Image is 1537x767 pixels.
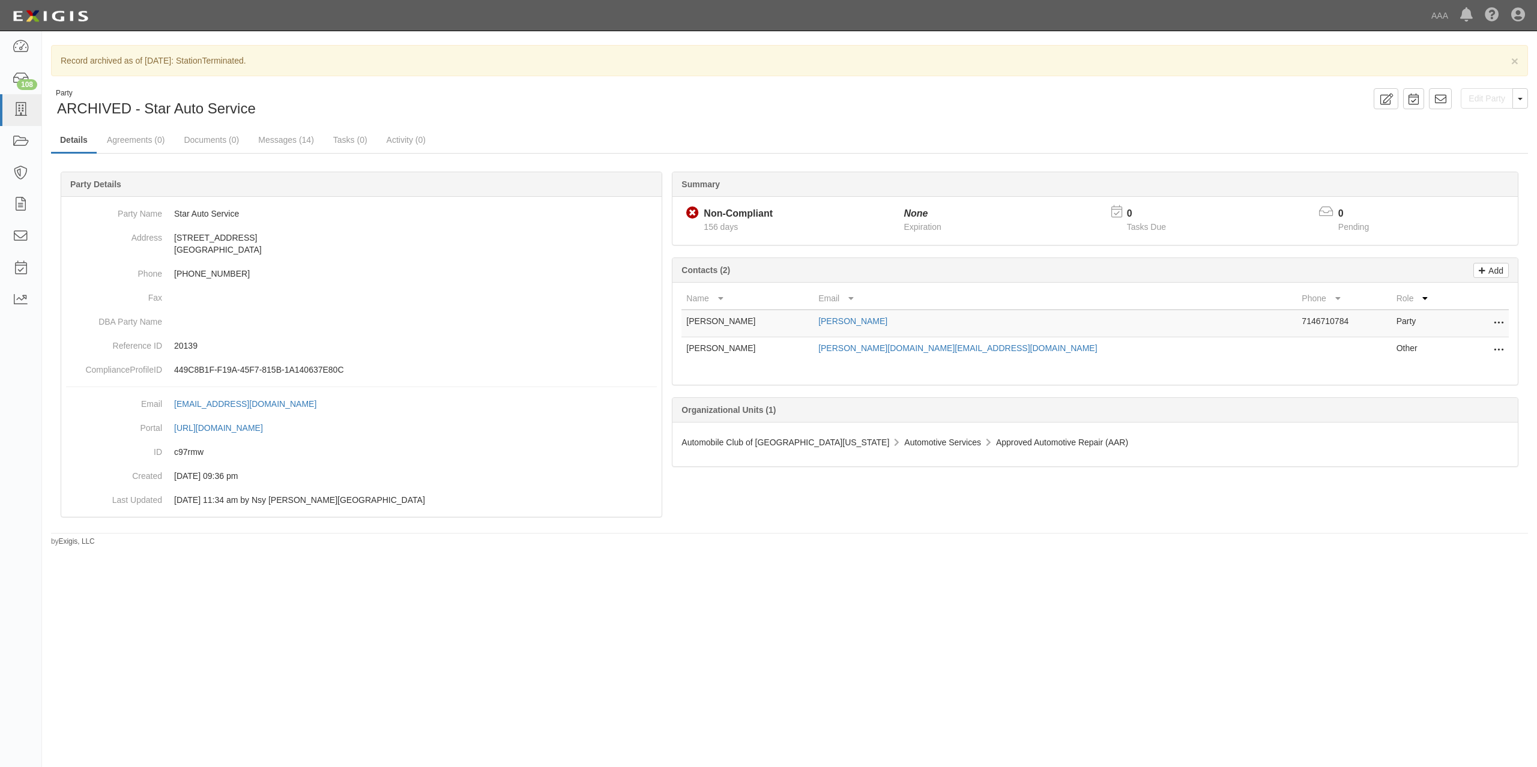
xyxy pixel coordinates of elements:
[1461,88,1513,109] a: Edit Party
[56,88,256,98] div: Party
[66,488,162,506] dt: Last Updated
[66,286,162,304] dt: Fax
[174,340,657,352] p: 20139
[66,488,657,512] dd: 05/09/2025 11:34 am by Nsy Archibong-Usoro
[686,207,699,220] i: Non-Compliant
[681,337,814,364] td: [PERSON_NAME]
[66,226,162,244] dt: Address
[61,55,1518,67] p: Record archived as of [DATE]: StationTerminated.
[66,202,162,220] dt: Party Name
[174,399,330,409] a: [EMAIL_ADDRESS][DOMAIN_NAME]
[904,222,941,232] span: Expiration
[1338,207,1384,221] p: 0
[66,202,657,226] dd: Star Auto Service
[704,207,773,221] div: Non-Compliant
[904,208,928,218] i: None
[681,405,776,415] b: Organizational Units (1)
[174,398,316,410] div: [EMAIL_ADDRESS][DOMAIN_NAME]
[51,88,781,119] div: ARCHIVED - Star Auto Service
[66,440,657,464] dd: c97rmw
[378,128,435,152] a: Activity (0)
[818,343,1097,353] a: [PERSON_NAME][DOMAIN_NAME][EMAIL_ADDRESS][DOMAIN_NAME]
[174,364,657,376] p: 449C8B1F-F19A-45F7-815B-1A140637E80C
[249,128,323,152] a: Messages (14)
[66,262,162,280] dt: Phone
[814,287,1297,310] th: Email
[1127,222,1166,232] span: Tasks Due
[51,128,97,154] a: Details
[66,416,162,434] dt: Portal
[1392,337,1461,364] td: Other
[66,262,657,286] dd: [PHONE_NUMBER]
[1511,55,1518,67] button: Close
[98,128,174,152] a: Agreements (0)
[681,287,814,310] th: Name
[57,100,256,116] span: ARCHIVED - Star Auto Service
[1297,287,1391,310] th: Phone
[324,128,376,152] a: Tasks (0)
[66,440,162,458] dt: ID
[1392,287,1461,310] th: Role
[1127,207,1181,221] p: 0
[904,438,981,447] span: Automotive Services
[66,310,162,328] dt: DBA Party Name
[1338,222,1369,232] span: Pending
[681,438,889,447] span: Automobile Club of [GEOGRAPHIC_DATA][US_STATE]
[681,179,720,189] b: Summary
[1473,263,1509,278] a: Add
[17,79,37,90] div: 108
[66,334,162,352] dt: Reference ID
[51,537,95,547] small: by
[1392,310,1461,337] td: Party
[66,464,657,488] dd: 03/09/2023 09:36 pm
[66,464,162,482] dt: Created
[1485,263,1503,277] p: Add
[818,316,887,326] a: [PERSON_NAME]
[1297,310,1391,337] td: 7146710784
[681,310,814,337] td: [PERSON_NAME]
[66,226,657,262] dd: [STREET_ADDRESS] [GEOGRAPHIC_DATA]
[1425,4,1454,28] a: AAA
[66,358,162,376] dt: ComplianceProfileID
[70,179,121,189] b: Party Details
[9,5,92,27] img: logo-5460c22ac91f19d4615b14bd174203de0afe785f0fc80cf4dbbc73dc1793850b.png
[996,438,1128,447] span: Approved Automotive Repair (AAR)
[174,423,276,433] a: [URL][DOMAIN_NAME]
[66,392,162,410] dt: Email
[59,537,95,546] a: Exigis, LLC
[704,222,738,232] span: Since 04/28/2025
[175,128,248,152] a: Documents (0)
[681,265,730,275] b: Contacts (2)
[1485,8,1499,23] i: Help Center - Complianz
[1511,54,1518,68] span: ×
